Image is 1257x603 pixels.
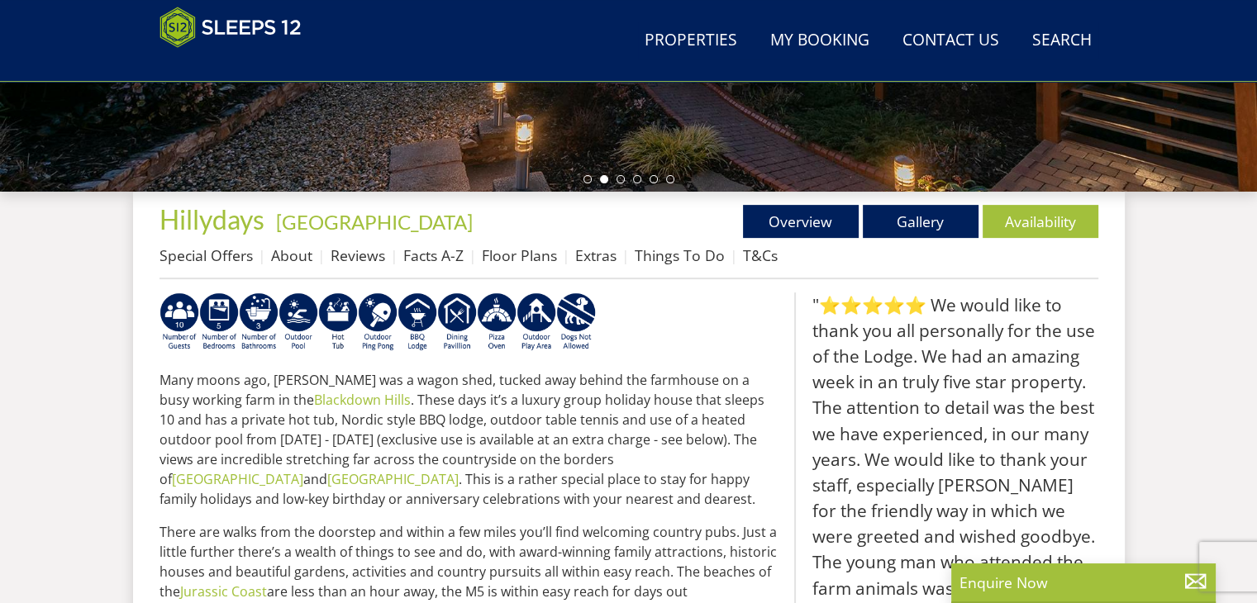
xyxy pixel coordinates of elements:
[403,245,464,265] a: Facts A-Z
[331,245,385,265] a: Reviews
[160,203,269,235] a: Hillydays
[983,205,1098,238] a: Availability
[556,292,596,352] img: AD_4nXf8SF3i-0Y57PwLC-lHtrhoYAKajOOaXZO8IzWUrzdEhmmc6s1coF2IO1lRidKi5TZsd24_jszkiJOTOwGjM-JThZQ2h...
[477,292,517,352] img: AD_4nXeYITetF0kpJzU875M4wZWAQ9oQqBMUqYRnRotKjqHwWM951JsA5VzCrzrlUVNr44jnEM7b3Lnncd2qMuTS0J2QbFTQ0...
[863,205,978,238] a: Gallery
[398,292,437,352] img: AD_4nXfdu1WaBqbCvRx5dFd3XGC71CFesPHPPZknGuZzXQvBzugmLudJYyY22b9IpSVlKbnRjXo7AJLKEyhYodtd_Fvedgm5q...
[172,470,303,488] a: [GEOGRAPHIC_DATA]
[160,370,781,509] p: Many moons ago, [PERSON_NAME] was a wagon shed, tucked away behind the farmhouse on a busy workin...
[160,292,199,352] img: AD_4nXcQgnjwHMV6yqAH6lBvK456igwHlOpy6IQkhdX9Fp3R0j0aHizHzINyYaIEk3p4TYWfbQISbQnU3ljn4IREcMNWbTYw0...
[160,203,264,235] span: Hillydays
[638,22,744,59] a: Properties
[437,292,477,352] img: AD_4nXdpajcGuvZ2HsvSbfxNdalBvwUQpZQmzkWQOrzoZDMV1zCst-PoyBS8mmwgLy-cgFFcRZOjfatQi_QdzfS7k6iFju3Br...
[180,582,267,601] a: Jurassic Coast
[318,292,358,352] img: AD_4nXcpX5uDwed6-YChlrI2BYOgXwgg3aqYHOhRm0XfZB-YtQW2NrmeCr45vGAfVKUq4uWnc59ZmEsEzoF5o39EWARlT1ewO...
[743,245,778,265] a: T&Cs
[279,292,318,352] img: AD_4nXeOeoZYYFbcIrK8VJ-Yel_F5WZAmFlCetvuwxNgd48z_c1TdkEuosSEhAngu0V0Prru5JaX1W-iip4kcDOBRFkhAt4fK...
[160,7,302,48] img: Sleeps 12
[482,245,557,265] a: Floor Plans
[764,22,876,59] a: My Booking
[160,245,253,265] a: Special Offers
[269,210,473,234] span: -
[314,391,411,409] a: Blackdown Hills
[327,470,459,488] a: [GEOGRAPHIC_DATA]
[743,205,859,238] a: Overview
[635,245,725,265] a: Things To Do
[575,245,617,265] a: Extras
[276,210,473,234] a: [GEOGRAPHIC_DATA]
[199,292,239,352] img: AD_4nXckOwbg72652YI4Vak8TSYCk8r8gOZXJ0_12NM9bvHgx0Bw06AOwPKKbi46-dnU8F06gzDEnzWTa34WBO_5QwTH5L-Qn...
[239,292,279,352] img: AD_4nXfrQBKCd8QKV6EcyfQTuP1fSIvoqRgLuFFVx4a_hKg6kgxib-awBcnbgLhyNafgZ22QHnlTp2OLYUAOUHgyjOLKJ1AgJ...
[151,58,325,72] iframe: Customer reviews powered by Trustpilot
[517,292,556,352] img: AD_4nXfjdDqPkGBf7Vpi6H87bmAUe5GYCbodrAbU4sf37YN55BCjSXGx5ZgBV7Vb9EJZsXiNVuyAiuJUB3WVt-w9eJ0vaBcHg...
[896,22,1006,59] a: Contact Us
[358,292,398,352] img: AD_4nXerl6hXNfrYu2eQtJNDSxmRbgRjFwWwhDm3nBwINHQqkmKsxSQKIzWGRkSPVn45dQq4hWOgzygI47LTDfjAatvBpmoml...
[1026,22,1098,59] a: Search
[959,572,1207,593] p: Enquire Now
[271,245,312,265] a: About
